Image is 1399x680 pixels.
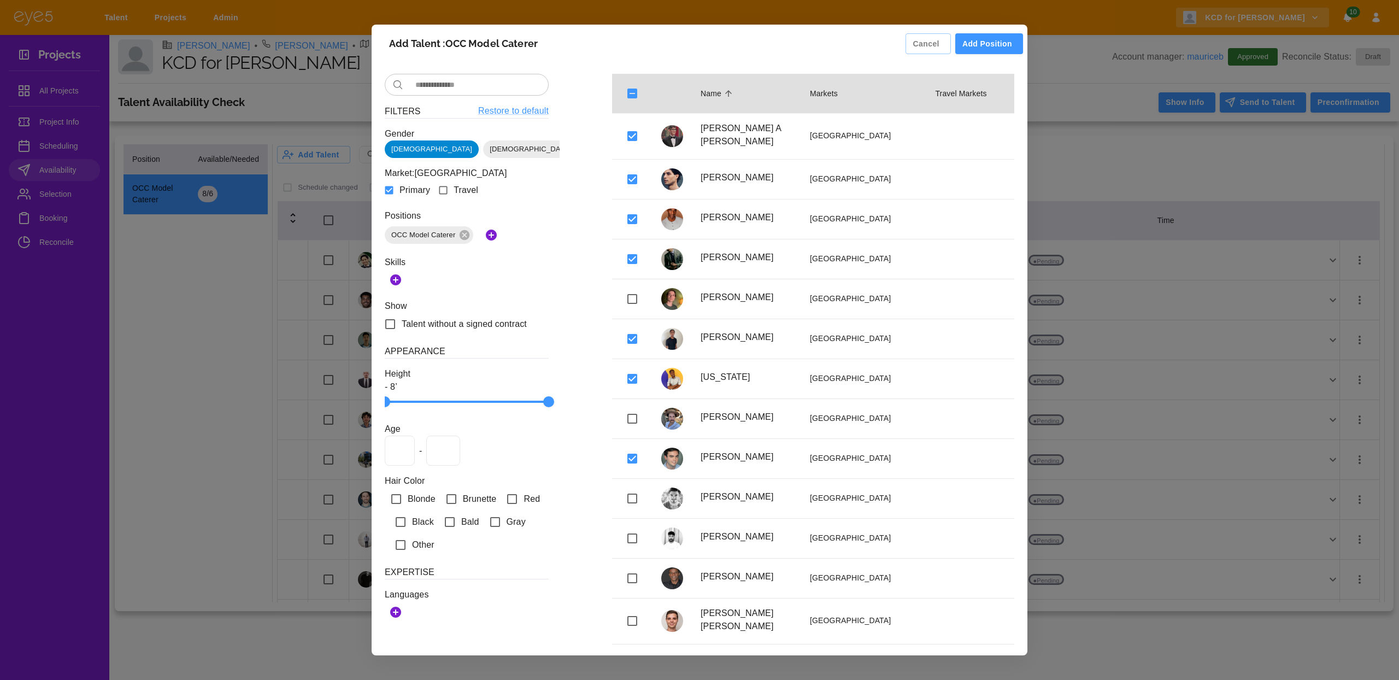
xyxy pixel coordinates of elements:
div: [DEMOGRAPHIC_DATA] [385,140,479,158]
img: Tennessee [661,368,683,390]
td: [GEOGRAPHIC_DATA] [801,598,926,644]
img: Will Olivera [661,408,683,430]
p: Hair Color [385,474,549,488]
p: - 8’ [385,380,549,394]
h6: Filters [385,104,421,118]
button: Add Position [955,33,1023,55]
span: [DEMOGRAPHIC_DATA] [385,144,479,155]
a: Restore to default [478,104,549,118]
h2: Add Talent : OCC Model Caterer [376,29,551,58]
button: Add Languages [385,601,407,623]
img: Ricardo Rodrigues [661,527,683,549]
p: Positions [385,209,549,222]
td: [GEOGRAPHIC_DATA] [801,558,926,598]
td: [GEOGRAPHIC_DATA] [801,279,926,319]
p: [PERSON_NAME] [701,291,792,304]
img: TJ Hoban [661,448,683,470]
td: [GEOGRAPHIC_DATA] [801,199,926,239]
span: Gray [507,515,526,529]
p: Gender [385,127,549,140]
img: Michael Crawford [661,567,683,589]
p: [PERSON_NAME] [701,411,792,424]
img: Emanuele Cerbone [661,168,683,190]
p: [PERSON_NAME] [701,171,792,184]
th: Markets [801,74,926,114]
p: Show [385,300,549,313]
th: Travel Markets [926,74,1014,114]
p: Market: [GEOGRAPHIC_DATA] [385,167,549,180]
p: Height [385,367,549,380]
span: Black [412,515,434,529]
span: Red [524,493,540,506]
img: Hever Rondon [661,488,683,509]
img: Garrett Turner [661,208,683,230]
p: [PERSON_NAME] [701,331,792,344]
p: Skills [385,256,549,269]
td: [GEOGRAPHIC_DATA] [801,398,926,438]
p: [US_STATE] [701,371,792,384]
td: [GEOGRAPHIC_DATA] [801,159,926,199]
span: Brunette [463,493,497,506]
p: [PERSON_NAME] [701,530,792,543]
span: Other [412,538,434,552]
span: Travel [454,184,478,197]
img: Dalen Davis [661,328,683,350]
p: [PERSON_NAME] [701,450,792,464]
div: OCC Model Caterer [385,226,473,244]
img: Avery Davenport [661,288,683,310]
td: [GEOGRAPHIC_DATA] [801,438,926,478]
td: [GEOGRAPHIC_DATA] [801,359,926,398]
td: [GEOGRAPHIC_DATA] [801,239,926,279]
p: [PERSON_NAME] [PERSON_NAME] [701,607,792,633]
p: [PERSON_NAME] A [PERSON_NAME] [701,122,792,148]
td: [GEOGRAPHIC_DATA] [801,478,926,518]
p: Languages [385,588,549,601]
img: Dylan A DIAZ GUTIERREZ [661,125,683,147]
td: [GEOGRAPHIC_DATA] [801,113,926,159]
td: [GEOGRAPHIC_DATA] [801,319,926,359]
span: OCC Model Caterer [385,230,462,241]
td: [GEOGRAPHIC_DATA] [801,518,926,558]
span: Blonde [408,493,436,506]
span: Primary [399,184,430,197]
span: Name [701,87,736,100]
span: Talent without a signed contract [402,318,527,331]
h6: Expertise [385,565,549,579]
h6: Appearance [385,344,549,359]
button: Add Skills [385,269,407,291]
button: Cancel [906,33,951,55]
span: - [419,444,422,458]
div: [DEMOGRAPHIC_DATA] [483,140,577,158]
p: [PERSON_NAME] [701,490,792,503]
img: Luis Miguel Rondon [661,610,683,632]
span: [DEMOGRAPHIC_DATA] [483,144,577,155]
span: Bald [461,515,479,529]
p: [PERSON_NAME] [701,211,792,224]
p: [PERSON_NAME] [701,570,792,583]
button: Add Positions [480,222,502,247]
img: Denis Pon [661,248,683,270]
p: Age [385,423,549,436]
p: [PERSON_NAME] [701,251,792,264]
